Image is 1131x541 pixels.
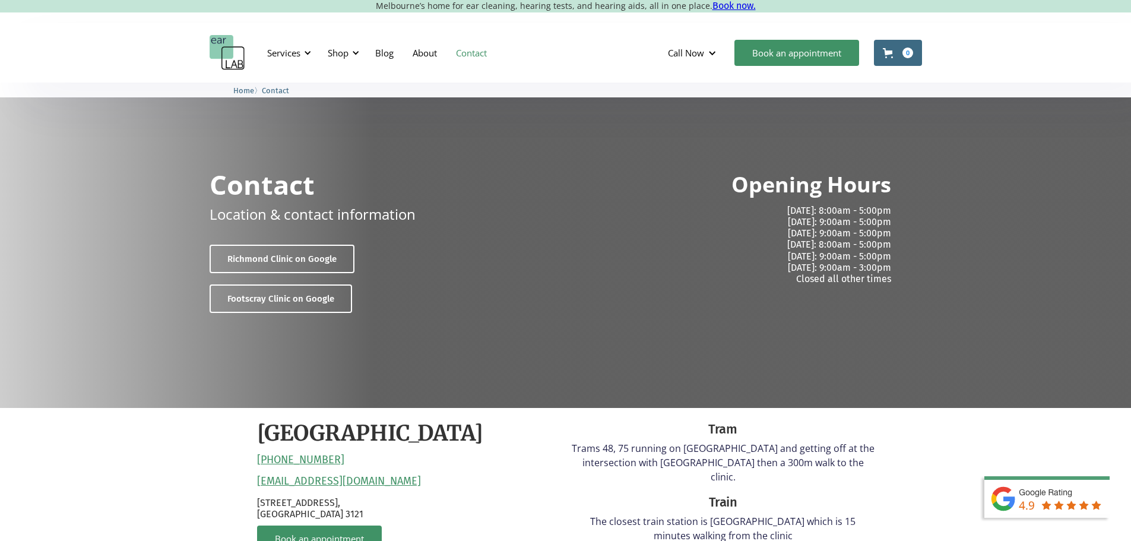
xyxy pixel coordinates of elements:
[210,284,352,313] a: Footscray Clinic on Google
[572,441,875,484] p: Trams 48, 75 running on [GEOGRAPHIC_DATA] and getting off at the intersection with [GEOGRAPHIC_DA...
[572,493,875,512] div: Train
[210,245,354,273] a: Richmond Clinic on Google
[668,47,704,59] div: Call Now
[658,35,728,71] div: Call Now
[267,47,300,59] div: Services
[257,475,421,488] a: [EMAIL_ADDRESS][DOMAIN_NAME]
[210,204,416,224] p: Location & contact information
[210,171,315,198] h1: Contact
[731,171,891,199] h2: Opening Hours
[446,36,496,70] a: Contact
[257,497,560,520] p: [STREET_ADDRESS], [GEOGRAPHIC_DATA] 3121
[575,205,891,284] p: [DATE]: 8:00am - 5:00pm [DATE]: 9:00am - 5:00pm [DATE]: 9:00am - 5:00pm [DATE]: 8:00am - 5:00pm [...
[257,454,344,467] a: [PHONE_NUMBER]
[403,36,446,70] a: About
[734,40,859,66] a: Book an appointment
[257,420,483,448] h2: [GEOGRAPHIC_DATA]
[366,36,403,70] a: Blog
[321,35,363,71] div: Shop
[233,86,254,95] span: Home
[328,47,349,59] div: Shop
[262,86,289,95] span: Contact
[233,84,262,97] li: 〉
[233,84,254,96] a: Home
[572,420,875,439] div: Tram
[210,35,245,71] a: home
[262,84,289,96] a: Contact
[874,40,922,66] a: Open cart
[260,35,315,71] div: Services
[902,48,913,58] div: 0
